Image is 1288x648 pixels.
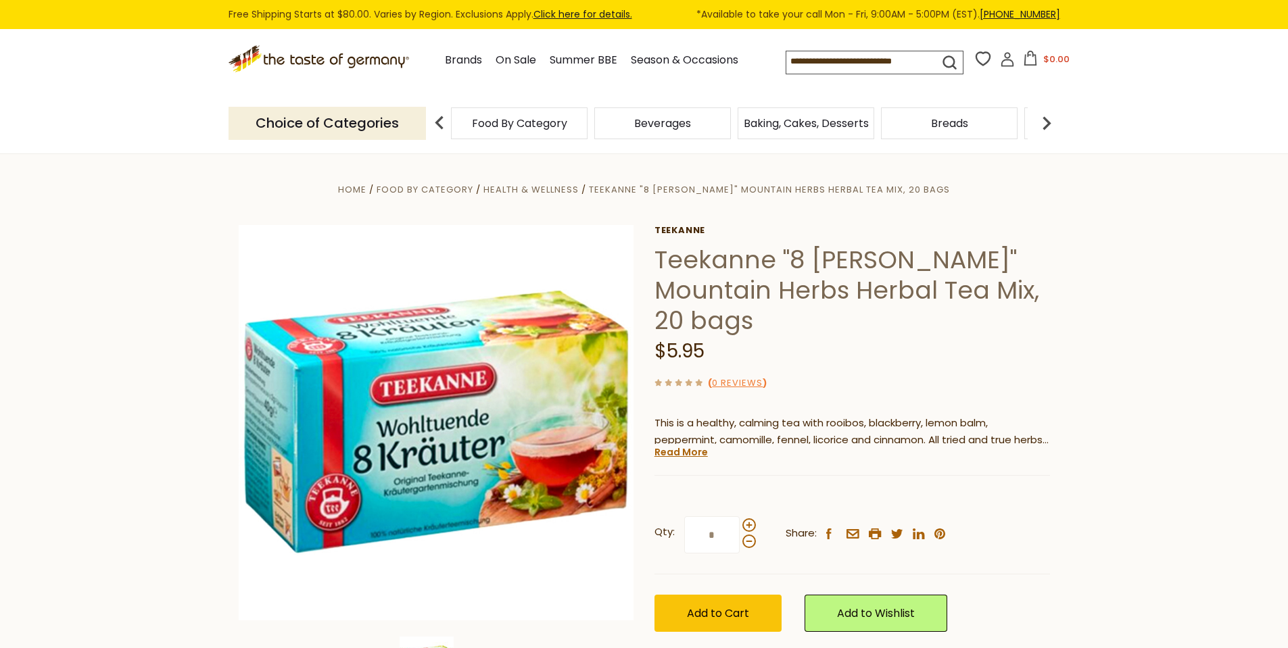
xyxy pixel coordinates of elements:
span: ( ) [708,376,767,389]
a: Food By Category [472,118,567,128]
a: Brands [445,51,482,70]
a: Teekanne [654,225,1050,236]
span: Add to Cart [687,605,749,621]
span: *Available to take your call Mon - Fri, 9:00AM - 5:00PM (EST). [696,7,1060,22]
img: previous arrow [426,109,453,136]
a: Read More [654,445,708,459]
strong: Qty: [654,524,675,541]
img: next arrow [1033,109,1060,136]
p: Choice of Categories [229,107,426,140]
a: [PHONE_NUMBER] [980,7,1060,21]
a: Season & Occasions [631,51,738,70]
img: Teekanne "8 Kräuter" Mountain Herbs Herbal Tea Mix, 20 bags [239,225,634,620]
a: Food By Category [377,183,473,196]
a: Baking, Cakes, Desserts [744,118,869,128]
button: Add to Cart [654,595,782,632]
a: 0 Reviews [712,376,763,391]
a: Beverages [634,118,691,128]
a: Teekanne "8 [PERSON_NAME]" Mountain Herbs Herbal Tea Mix, 20 bags [589,183,950,196]
p: This is a healthy, calming tea with rooibos, blackberry, lemon balm, peppermint, camomille, fenne... [654,415,1050,449]
h1: Teekanne "8 [PERSON_NAME]" Mountain Herbs Herbal Tea Mix, 20 bags [654,245,1050,336]
span: $5.95 [654,338,705,364]
input: Qty: [684,516,740,553]
a: Summer BBE [550,51,617,70]
div: Free Shipping Starts at $80.00. Varies by Region. Exclusions Apply. [229,7,1060,22]
span: Share: [786,525,817,542]
span: $0.00 [1043,53,1070,66]
a: Add to Wishlist [805,595,947,632]
a: Home [338,183,366,196]
a: Click here for details. [533,7,632,21]
button: $0.00 [1018,51,1075,71]
a: On Sale [496,51,536,70]
a: Health & Wellness [483,183,579,196]
a: Breads [931,118,968,128]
